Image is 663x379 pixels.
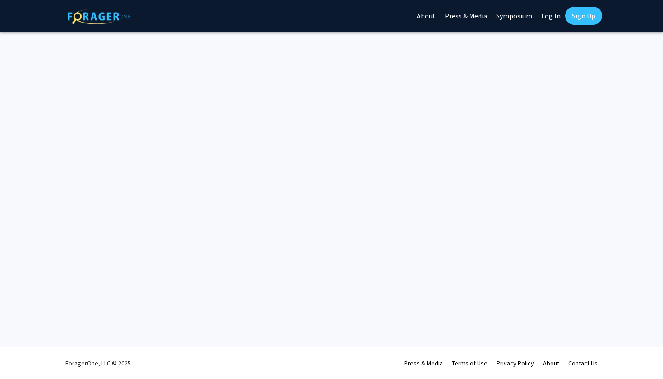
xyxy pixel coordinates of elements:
a: Press & Media [404,359,443,367]
a: Terms of Use [452,359,488,367]
a: Sign Up [565,7,602,25]
img: ForagerOne Logo [68,9,131,24]
a: Contact Us [568,359,598,367]
div: ForagerOne, LLC © 2025 [65,347,131,379]
a: About [543,359,559,367]
a: Privacy Policy [497,359,534,367]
